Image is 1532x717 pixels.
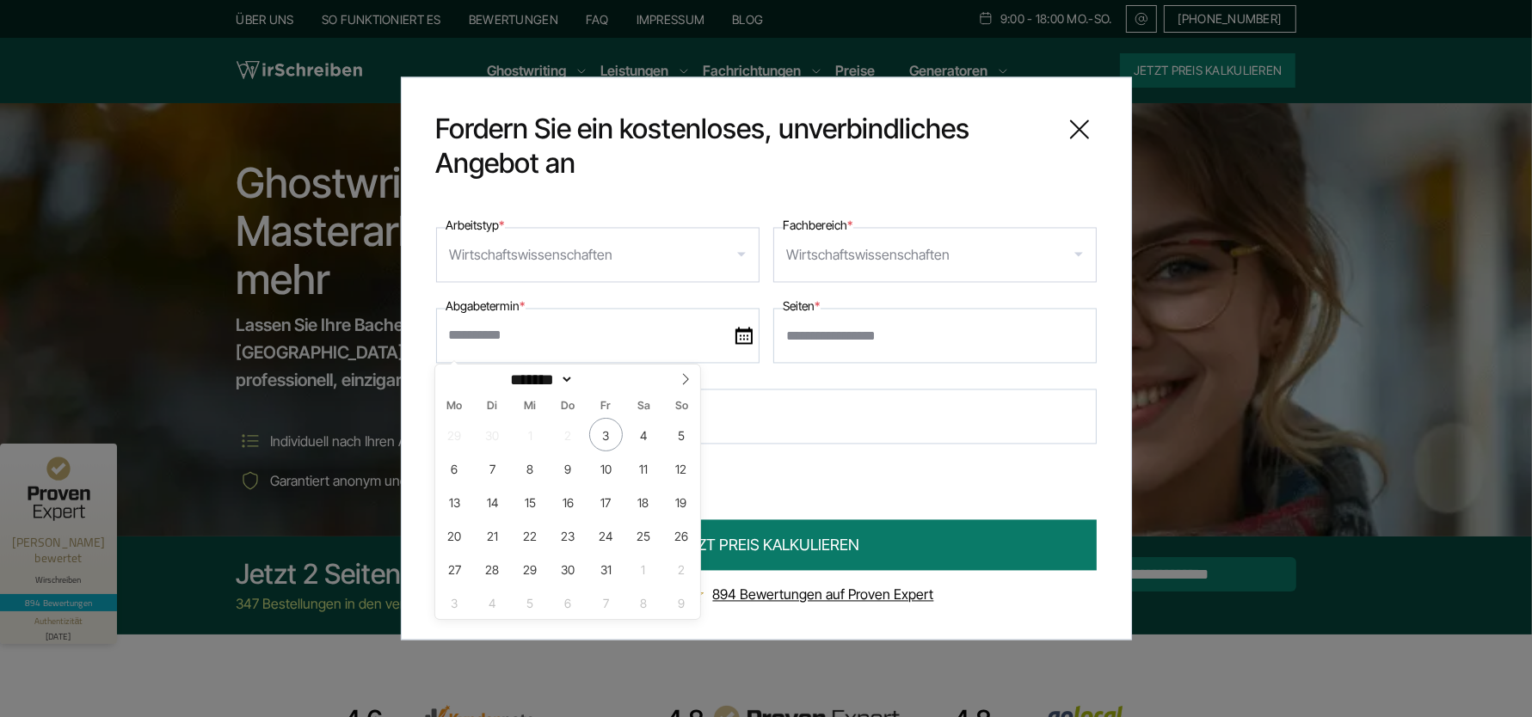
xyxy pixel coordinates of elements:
[436,309,760,364] input: date
[589,451,623,485] span: Oktober 10, 2025
[514,451,547,485] span: Oktober 8, 2025
[589,585,623,619] span: November 7, 2025
[514,418,547,451] span: Oktober 1, 2025
[627,585,661,619] span: November 8, 2025
[551,552,585,585] span: Oktober 30, 2025
[436,113,1049,181] span: Fordern Sie ein kostenloses, unverbindliches Angebot an
[787,242,951,269] div: Wirtschaftswissenschaften
[662,401,700,412] span: So
[627,418,661,451] span: Oktober 4, 2025
[551,451,585,485] span: Oktober 9, 2025
[476,451,509,485] span: Oktober 7, 2025
[435,401,473,412] span: Mo
[438,518,471,552] span: Oktober 20, 2025
[673,534,860,557] span: JETZT PREIS KALKULIEREN
[450,242,613,269] div: Wirtschaftswissenschaften
[438,485,471,518] span: Oktober 13, 2025
[735,328,753,345] img: date
[551,418,585,451] span: Oktober 2, 2025
[551,518,585,552] span: Oktober 23, 2025
[511,401,549,412] span: Mi
[476,485,509,518] span: Oktober 14, 2025
[665,585,698,619] span: November 9, 2025
[476,585,509,619] span: November 4, 2025
[446,297,526,317] label: Abgabetermin
[665,485,698,518] span: Oktober 19, 2025
[438,552,471,585] span: Oktober 27, 2025
[436,520,1097,571] button: JETZT PREIS KALKULIEREN
[514,585,547,619] span: November 5, 2025
[574,371,631,389] input: Year
[665,552,698,585] span: November 2, 2025
[514,518,547,552] span: Oktober 22, 2025
[589,485,623,518] span: Oktober 17, 2025
[438,585,471,619] span: November 3, 2025
[627,451,661,485] span: Oktober 11, 2025
[589,518,623,552] span: Oktober 24, 2025
[505,371,575,389] select: Month
[551,485,585,518] span: Oktober 16, 2025
[438,418,471,451] span: September 29, 2025
[446,216,505,236] label: Arbeitstyp
[665,451,698,485] span: Oktober 12, 2025
[551,585,585,619] span: November 6, 2025
[549,401,587,412] span: Do
[589,418,623,451] span: Oktober 3, 2025
[627,518,661,552] span: Oktober 25, 2025
[624,401,662,412] span: Sa
[473,401,511,412] span: Di
[713,586,934,604] a: 894 Bewertungen auf Proven Expert
[784,297,821,317] label: Seiten
[476,418,509,451] span: September 30, 2025
[627,552,661,585] span: November 1, 2025
[476,518,509,552] span: Oktober 21, 2025
[665,518,698,552] span: Oktober 26, 2025
[476,552,509,585] span: Oktober 28, 2025
[587,401,624,412] span: Fr
[627,485,661,518] span: Oktober 18, 2025
[514,485,547,518] span: Oktober 15, 2025
[514,552,547,585] span: Oktober 29, 2025
[665,418,698,451] span: Oktober 5, 2025
[784,216,853,236] label: Fachbereich
[589,552,623,585] span: Oktober 31, 2025
[438,451,471,485] span: Oktober 6, 2025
